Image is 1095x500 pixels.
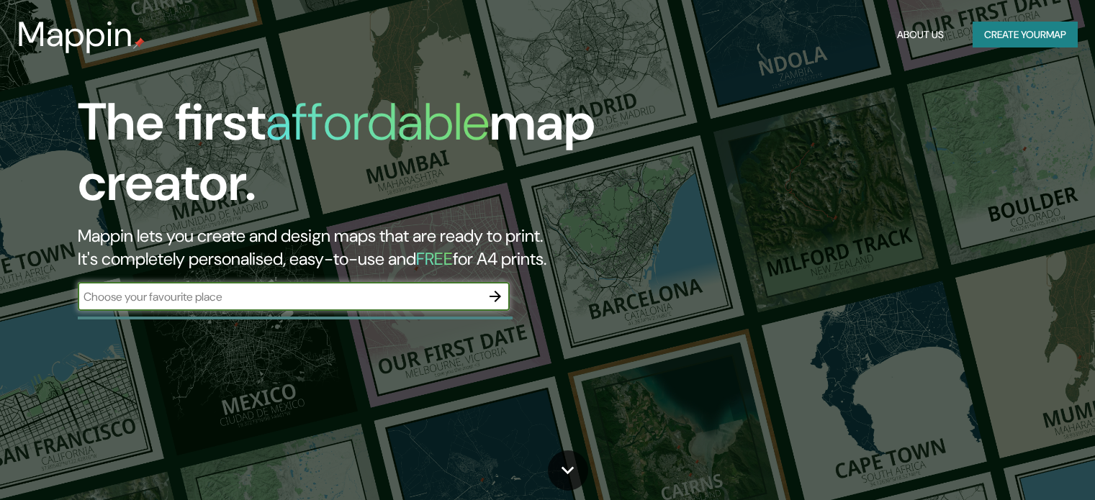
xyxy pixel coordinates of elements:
button: Create yourmap [973,22,1078,48]
h5: FREE [416,247,453,270]
h3: Mappin [17,14,133,55]
h1: affordable [266,88,490,155]
img: mappin-pin [133,37,145,49]
h1: The first map creator. [78,92,626,224]
iframe: Help widget launcher [967,444,1079,484]
button: About Us [891,22,950,48]
input: Choose your favourite place [78,288,481,305]
h2: Mappin lets you create and design maps that are ready to print. It's completely personalised, eas... [78,224,626,271]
